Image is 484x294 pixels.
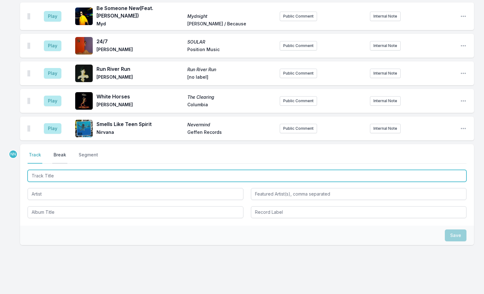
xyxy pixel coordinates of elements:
button: Play [44,123,61,134]
button: Segment [77,152,99,164]
button: Open playlist item options [460,125,466,132]
button: Open playlist item options [460,70,466,76]
span: Nirvana [96,129,184,137]
span: Geffen Records [187,129,274,137]
input: Featured Artist(s), comma separated [251,188,467,200]
img: Nevermind [75,120,93,137]
button: Open playlist item options [460,43,466,49]
button: Public Comment [280,124,317,133]
span: Mydnight [187,13,274,19]
span: [no label] [187,74,274,81]
button: Internal Note [370,96,401,106]
img: The Clearing [75,92,93,110]
span: Position Music [187,46,274,54]
button: Save [445,229,466,241]
span: Nevermind [187,122,274,128]
button: Internal Note [370,12,401,21]
span: [PERSON_NAME] [96,46,184,54]
button: Play [44,96,61,106]
input: Artist [28,188,243,200]
button: Public Comment [280,69,317,78]
span: The Clearing [187,94,274,100]
button: Open playlist item options [460,13,466,19]
button: Break [52,152,67,164]
button: Play [44,68,61,79]
button: Public Comment [280,41,317,50]
button: Play [44,40,61,51]
button: Open playlist item options [460,98,466,104]
span: White Horses [96,93,184,100]
span: Run River Run [96,65,184,73]
span: Be Someone New (Feat. [PERSON_NAME]) [96,4,184,19]
img: Drag Handle [28,98,30,104]
img: Drag Handle [28,125,30,132]
button: Internal Note [370,69,401,78]
img: Drag Handle [28,43,30,49]
img: Drag Handle [28,70,30,76]
span: [PERSON_NAME] [96,74,184,81]
button: Internal Note [370,41,401,50]
button: Internal Note [370,124,401,133]
span: Smells Like Teen Spirit [96,120,184,128]
button: Play [44,11,61,22]
span: [PERSON_NAME] [96,102,184,109]
input: Album Title [28,206,243,218]
img: Run River Run [75,65,93,82]
span: 24/7 [96,38,184,45]
p: Nassir Nassirzadeh [9,150,18,159]
input: Record Label [251,206,467,218]
span: SOULAR [187,39,274,45]
button: Public Comment [280,96,317,106]
span: Columbia [187,102,274,109]
span: Myd [96,21,184,28]
span: Run River Run [187,66,274,73]
img: Drag Handle [28,13,30,19]
span: [PERSON_NAME] / Because [187,21,274,28]
button: Public Comment [280,12,317,21]
img: Mydnight [75,8,93,25]
img: SOULAR [75,37,93,55]
button: Track [28,152,42,164]
input: Track Title [28,170,466,182]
